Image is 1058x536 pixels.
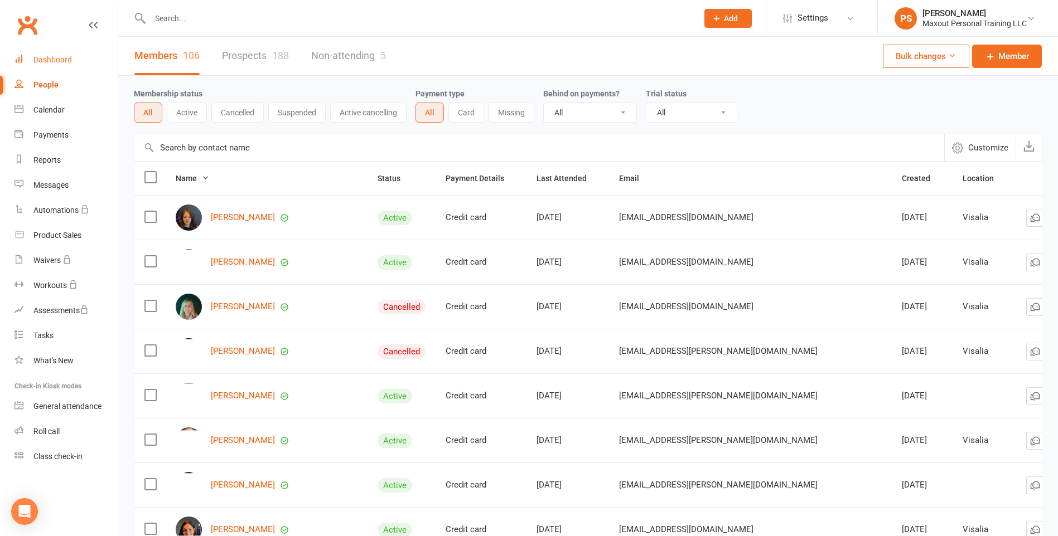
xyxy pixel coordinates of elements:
[15,72,118,98] a: People
[33,105,65,114] div: Calendar
[646,89,687,98] label: Trial status
[968,141,1008,154] span: Customize
[902,172,943,185] button: Created
[15,323,118,348] a: Tasks
[963,213,1006,222] div: Visalia
[902,480,943,490] div: [DATE]
[33,181,69,189] div: Messages
[33,80,59,89] div: People
[268,103,326,123] button: Suspended
[211,257,275,267] a: [PERSON_NAME]
[211,525,275,534] a: [PERSON_NAME]
[33,155,61,164] div: Reports
[619,340,818,362] span: [EMAIL_ADDRESS][PERSON_NAME][DOMAIN_NAME]
[446,172,516,185] button: Payment Details
[902,174,943,183] span: Created
[537,172,599,185] button: Last Attended
[330,103,407,123] button: Active cancelling
[33,206,79,215] div: Automations
[902,213,943,222] div: [DATE]
[15,223,118,248] a: Product Sales
[15,98,118,123] a: Calendar
[134,89,202,98] label: Membership status
[176,383,202,409] img: Francisco
[922,8,1027,18] div: [PERSON_NAME]
[537,174,599,183] span: Last Attended
[963,347,1006,356] div: Visalia
[963,257,1006,267] div: Visalia
[134,103,162,123] button: All
[902,525,943,534] div: [DATE]
[211,347,275,356] a: [PERSON_NAME]
[211,480,275,490] a: [PERSON_NAME]
[416,103,444,123] button: All
[963,172,1006,185] button: Location
[446,347,516,356] div: Credit card
[963,436,1006,445] div: Visalia
[33,281,67,290] div: Workouts
[446,480,516,490] div: Credit card
[33,356,74,365] div: What's New
[446,213,516,222] div: Credit card
[944,134,1016,161] button: Customize
[537,257,599,267] div: [DATE]
[998,50,1029,63] span: Member
[272,50,289,61] div: 188
[972,45,1042,68] a: Member
[543,89,620,98] label: Behind on payments?
[15,273,118,298] a: Workouts
[11,498,38,525] div: Open Intercom Messenger
[619,251,753,272] span: [EMAIL_ADDRESS][DOMAIN_NAME]
[176,174,209,183] span: Name
[15,173,118,198] a: Messages
[963,174,1006,183] span: Location
[15,47,118,72] a: Dashboard
[183,50,200,61] div: 106
[895,7,917,30] div: PS
[378,211,412,225] div: Active
[378,174,413,183] span: Status
[378,478,412,493] div: Active
[537,436,599,445] div: [DATE]
[15,248,118,273] a: Waivers
[13,11,41,39] a: Clubworx
[33,130,69,139] div: Payments
[33,331,54,340] div: Tasks
[33,427,60,436] div: Roll call
[176,338,202,364] img: Hajira
[33,231,81,240] div: Product Sales
[619,172,651,185] button: Email
[416,89,465,98] label: Payment type
[537,480,599,490] div: [DATE]
[537,213,599,222] div: [DATE]
[902,391,943,401] div: [DATE]
[15,123,118,148] a: Payments
[15,148,118,173] a: Reports
[378,344,426,359] div: Cancelled
[211,103,264,123] button: Cancelled
[619,385,818,406] span: [EMAIL_ADDRESS][PERSON_NAME][DOMAIN_NAME]
[446,174,516,183] span: Payment Details
[619,430,818,451] span: [EMAIL_ADDRESS][PERSON_NAME][DOMAIN_NAME]
[446,302,516,311] div: Credit card
[446,391,516,401] div: Credit card
[211,391,275,401] a: [PERSON_NAME]
[902,347,943,356] div: [DATE]
[380,50,386,61] div: 5
[446,257,516,267] div: Credit card
[537,302,599,311] div: [DATE]
[147,11,690,26] input: Search...
[489,103,534,123] button: Missing
[902,302,943,311] div: [DATE]
[15,419,118,444] a: Roll call
[883,45,969,68] button: Bulk changes
[724,14,738,23] span: Add
[15,298,118,323] a: Assessments
[33,402,102,411] div: General attendance
[176,472,202,498] img: Christian
[222,37,289,75] a: Prospects188
[963,525,1006,534] div: Visalia
[15,348,118,373] a: What's New
[311,37,386,75] a: Non-attending5
[176,249,202,275] img: Alex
